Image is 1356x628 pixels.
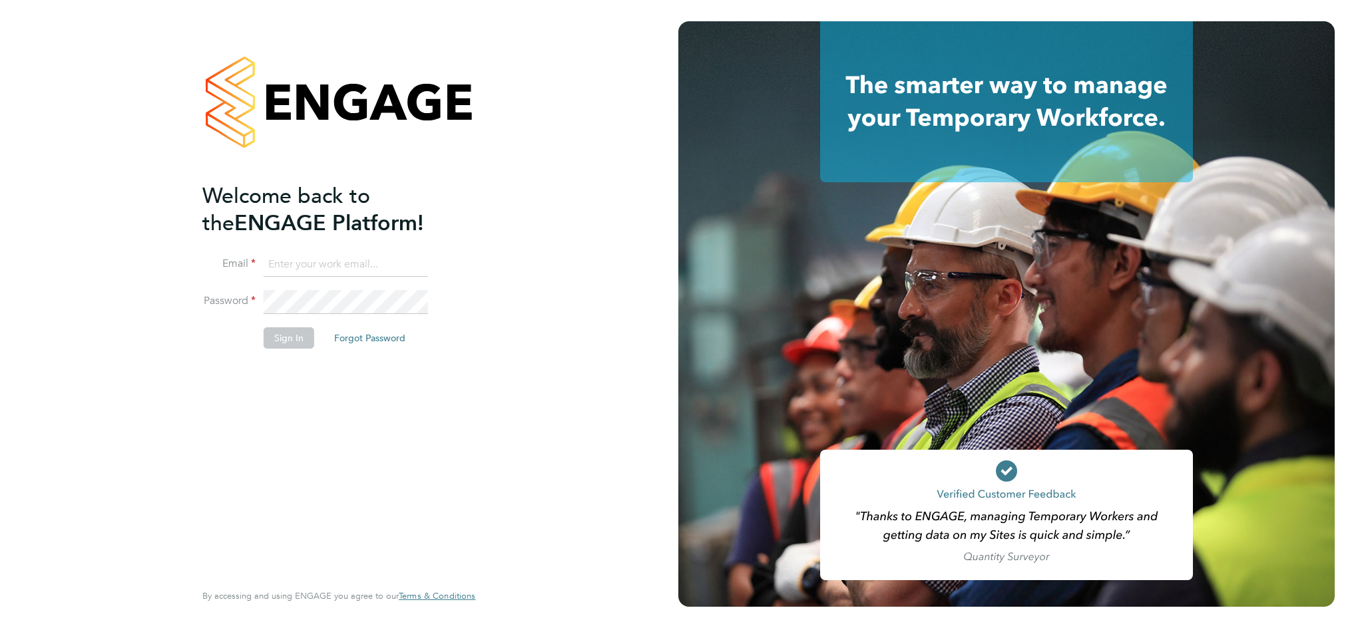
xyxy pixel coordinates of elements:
[202,590,475,601] span: By accessing and using ENGAGE you agree to our
[264,327,314,349] button: Sign In
[202,257,256,271] label: Email
[399,590,475,601] span: Terms & Conditions
[324,327,416,349] button: Forgot Password
[399,591,475,601] a: Terms & Conditions
[202,182,462,237] h2: ENGAGE Platform!
[202,183,370,236] span: Welcome back to the
[264,253,428,277] input: Enter your work email...
[202,294,256,308] label: Password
